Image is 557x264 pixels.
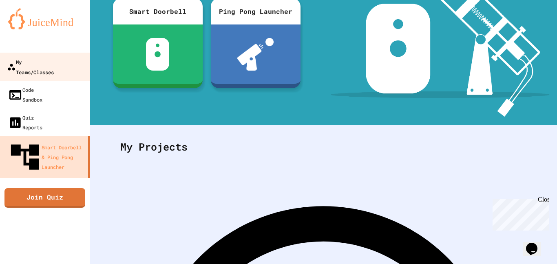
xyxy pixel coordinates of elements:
[4,188,85,208] a: Join Quiz
[7,57,54,77] div: My Teams/Classes
[237,38,274,71] img: ppl-with-ball.png
[8,85,42,104] div: Code Sandbox
[3,3,56,52] div: Chat with us now!Close
[146,38,169,71] img: sdb-white.svg
[489,196,549,231] iframe: chat widget
[8,8,82,29] img: logo-orange.svg
[8,140,85,174] div: Smart Doorbell & Ping Pong Launcher
[523,231,549,256] iframe: chat widget
[8,113,42,132] div: Quiz Reports
[112,131,535,163] div: My Projects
